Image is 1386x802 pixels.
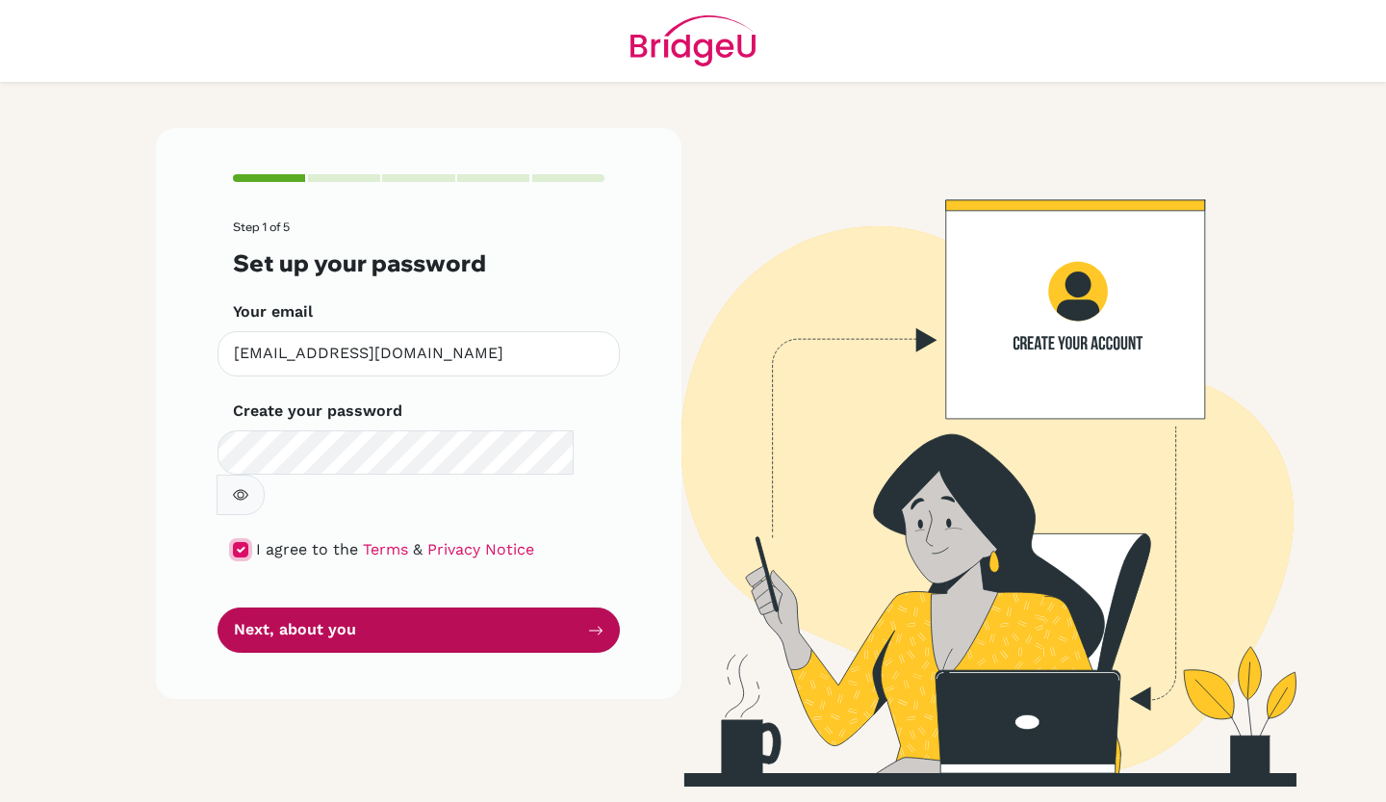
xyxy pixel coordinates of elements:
span: I agree to the [256,540,358,558]
button: Next, about you [218,608,620,653]
a: Terms [363,540,408,558]
label: Your email [233,300,313,323]
label: Create your password [233,400,402,423]
h3: Set up your password [233,249,604,277]
span: & [413,540,423,558]
input: Insert your email* [218,331,620,376]
a: Privacy Notice [427,540,534,558]
span: Step 1 of 5 [233,220,290,234]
